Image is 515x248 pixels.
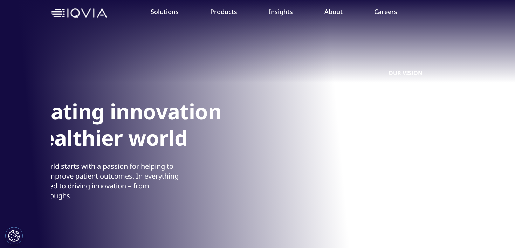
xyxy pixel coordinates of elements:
button: Cookies Settings [5,227,23,244]
a: Insights [269,7,293,16]
a: About [324,7,343,16]
a: Careers [374,7,397,16]
a: Products [210,7,237,16]
img: IQVIA Healthcare Information Technology and Pharma Clinical Research Company [51,8,107,19]
a: Solutions [151,7,179,16]
h5: OUR VISION [389,69,423,76]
